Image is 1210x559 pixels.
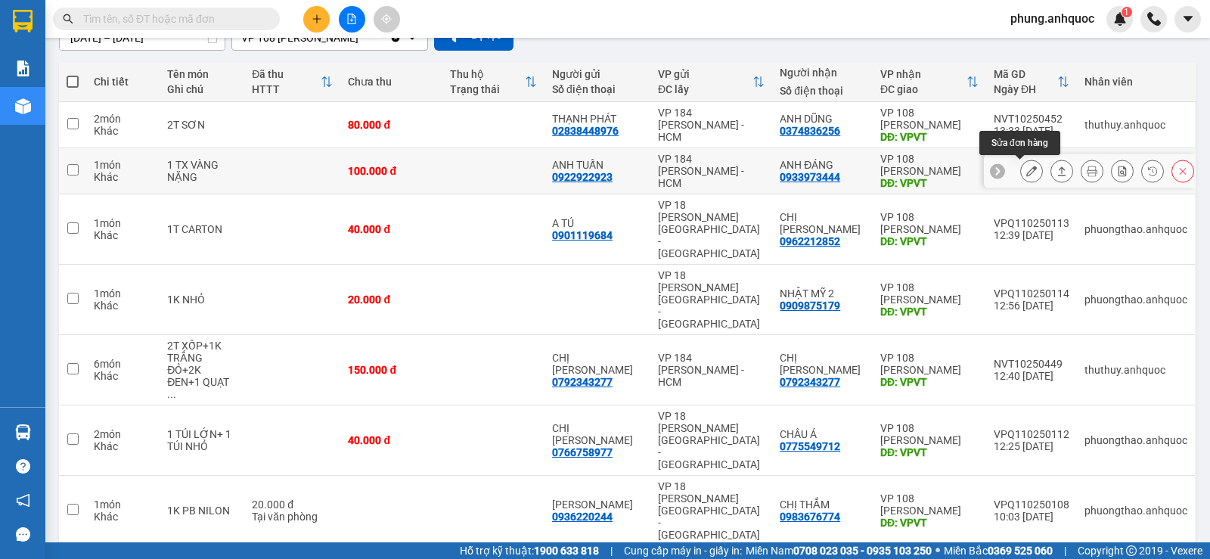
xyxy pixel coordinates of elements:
[94,113,152,125] div: 2 món
[552,125,619,137] div: 02838448976
[167,388,176,400] span: ...
[880,68,966,80] div: VP nhận
[1084,505,1187,517] div: phuongthao.anhquoc
[63,14,73,24] span: search
[348,293,435,306] div: 20.000 đ
[167,505,237,517] div: 1K PB NILON
[979,131,1060,155] div: Sửa đơn hàng
[167,428,237,452] div: 1 TÚI LỚN+ 1 TÚI NHỎ
[15,424,31,440] img: warehouse-icon
[1174,6,1201,33] button: caret-down
[1084,364,1187,376] div: thuthuy.anhquoc
[1084,119,1187,131] div: thuthuy.anhquoc
[873,62,986,102] th: Toggle SortBy
[16,493,30,508] span: notification
[1084,76,1187,88] div: Nhân viên
[552,446,613,458] div: 0766758977
[348,434,435,446] div: 40.000 đ
[348,76,435,88] div: Chưa thu
[346,14,357,24] span: file-add
[880,517,979,529] div: DĐ: VPVT
[880,235,979,247] div: DĐ: VPVT
[780,113,865,125] div: ANH DŨNG
[650,62,772,102] th: Toggle SortBy
[94,159,152,171] div: 1 món
[374,6,400,33] button: aim
[1020,160,1043,182] div: Sửa đơn hàng
[450,83,525,95] div: Trạng thái
[935,548,940,554] span: ⚪️
[94,358,152,370] div: 6 món
[880,177,979,189] div: DĐ: VPVT
[252,498,333,511] div: 20.000 đ
[534,545,599,557] strong: 1900 633 818
[83,11,262,27] input: Tìm tên, số ĐT hoặc mã đơn
[880,352,979,376] div: VP 108 [PERSON_NAME]
[994,300,1069,312] div: 12:56 [DATE]
[658,153,765,189] div: VP 184 [PERSON_NAME] - HCM
[348,165,435,177] div: 100.000 đ
[780,511,840,523] div: 0983676774
[880,492,979,517] div: VP 108 [PERSON_NAME]
[94,370,152,382] div: Khác
[994,68,1057,80] div: Mã GD
[552,376,613,388] div: 0792343277
[780,85,865,97] div: Số điện thoại
[994,113,1069,125] div: NVT10250452
[442,62,544,102] th: Toggle SortBy
[16,527,30,542] span: message
[780,235,840,247] div: 0962212852
[880,107,979,131] div: VP 108 [PERSON_NAME]
[780,67,865,79] div: Người nhận
[94,217,152,229] div: 1 món
[610,542,613,559] span: |
[16,459,30,474] span: question-circle
[994,287,1069,300] div: VPQ110250114
[552,511,613,523] div: 0936220244
[994,498,1069,511] div: VPQ110250108
[381,14,392,24] span: aim
[552,229,613,241] div: 0901119684
[1084,434,1187,446] div: phuongthao.anhquoc
[1124,7,1129,17] span: 1
[8,82,104,132] li: VP VP 184 [PERSON_NAME] - HCM
[658,480,765,541] div: VP 18 [PERSON_NAME][GEOGRAPHIC_DATA] - [GEOGRAPHIC_DATA]
[994,511,1069,523] div: 10:03 [DATE]
[746,542,932,559] span: Miền Nam
[94,287,152,300] div: 1 món
[986,62,1077,102] th: Toggle SortBy
[552,498,643,511] div: ANH BẢO
[780,376,840,388] div: 0792343277
[780,211,865,235] div: CHỊ UYÊN
[552,113,643,125] div: THẠNH PHÁT
[13,10,33,33] img: logo-vxr
[988,545,1053,557] strong: 0369 525 060
[1113,12,1127,26] img: icon-new-feature
[658,269,765,330] div: VP 18 [PERSON_NAME][GEOGRAPHIC_DATA] - [GEOGRAPHIC_DATA]
[552,83,643,95] div: Số điện thoại
[252,83,321,95] div: HTTT
[994,83,1057,95] div: Ngày ĐH
[998,9,1106,28] span: phung.anhquoc
[167,159,237,183] div: 1 TX VÀNG NẶNG
[880,211,979,235] div: VP 108 [PERSON_NAME]
[1084,223,1187,235] div: phuongthao.anhquoc
[880,376,979,388] div: DĐ: VPVT
[780,498,865,511] div: CHỊ THẮM
[94,440,152,452] div: Khác
[994,229,1069,241] div: 12:39 [DATE]
[780,171,840,183] div: 0933973444
[880,83,966,95] div: ĐC giao
[312,14,322,24] span: plus
[1084,293,1187,306] div: phuongthao.anhquoc
[880,281,979,306] div: VP 108 [PERSON_NAME]
[94,171,152,183] div: Khác
[658,410,765,470] div: VP 18 [PERSON_NAME][GEOGRAPHIC_DATA] - [GEOGRAPHIC_DATA]
[658,68,752,80] div: VP gửi
[658,107,765,143] div: VP 184 [PERSON_NAME] - HCM
[94,300,152,312] div: Khác
[793,545,932,557] strong: 0708 023 035 - 0935 103 250
[167,223,237,235] div: 1T CARTON
[167,293,237,306] div: 1K NHỎ
[780,352,865,376] div: CHỊ VY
